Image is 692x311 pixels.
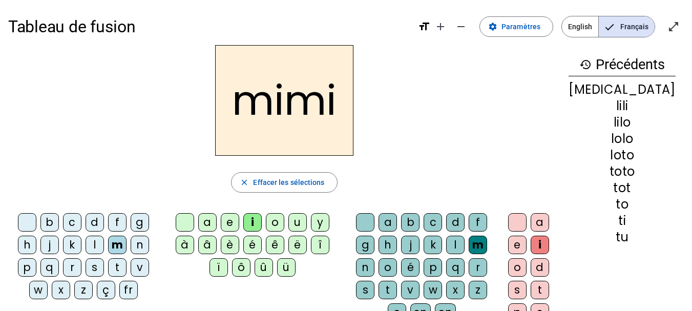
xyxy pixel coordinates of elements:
div: w [29,281,48,299]
div: lolo [569,133,676,145]
div: é [401,258,420,277]
div: q [40,258,59,277]
div: l [86,236,104,254]
div: i [531,236,549,254]
mat-icon: settings [488,22,497,31]
div: t [531,281,549,299]
div: s [86,258,104,277]
div: e [221,213,239,232]
div: è [221,236,239,254]
div: a [198,213,217,232]
div: û [255,258,273,277]
button: Diminuer la taille de la police [451,16,471,37]
div: z [74,281,93,299]
div: g [131,213,149,232]
div: j [401,236,420,254]
div: o [379,258,397,277]
div: b [40,213,59,232]
div: k [424,236,442,254]
div: f [108,213,127,232]
button: Augmenter la taille de la police [430,16,451,37]
div: fr [119,281,138,299]
h3: Précédents [569,53,676,76]
div: a [531,213,549,232]
div: o [508,258,527,277]
div: â [198,236,217,254]
div: n [131,236,149,254]
div: q [446,258,465,277]
mat-icon: format_size [418,20,430,33]
div: à [176,236,194,254]
div: v [401,281,420,299]
div: n [356,258,374,277]
div: to [569,198,676,211]
mat-icon: remove [455,20,467,33]
span: English [562,16,598,37]
div: c [63,213,81,232]
h1: Tableau de fusion [8,10,410,43]
div: ç [97,281,115,299]
div: t [108,258,127,277]
div: loto [569,149,676,161]
mat-icon: open_in_full [667,20,680,33]
span: Paramètres [501,20,540,33]
mat-button-toggle-group: Language selection [561,16,655,37]
div: t [379,281,397,299]
div: v [131,258,149,277]
div: u [288,213,307,232]
div: m [469,236,487,254]
div: ë [288,236,307,254]
div: s [356,281,374,299]
div: h [379,236,397,254]
div: z [469,281,487,299]
div: é [243,236,262,254]
mat-icon: add [434,20,447,33]
div: x [446,281,465,299]
div: a [379,213,397,232]
div: l [446,236,465,254]
div: lili [569,100,676,112]
div: î [311,236,329,254]
div: s [508,281,527,299]
div: lilo [569,116,676,129]
mat-icon: history [579,58,592,71]
div: g [356,236,374,254]
div: ü [277,258,296,277]
button: Effacer les sélections [231,172,337,193]
div: ê [266,236,284,254]
h2: mimi [215,45,353,156]
button: Entrer en plein écran [663,16,684,37]
div: x [52,281,70,299]
div: m [108,236,127,254]
div: d [446,213,465,232]
div: ï [209,258,228,277]
div: ti [569,215,676,227]
div: o [266,213,284,232]
div: r [63,258,81,277]
div: p [18,258,36,277]
div: ô [232,258,250,277]
div: e [508,236,527,254]
div: c [424,213,442,232]
div: f [469,213,487,232]
span: Français [599,16,655,37]
div: d [86,213,104,232]
div: j [40,236,59,254]
span: Effacer les sélections [253,176,324,189]
div: d [531,258,549,277]
div: h [18,236,36,254]
div: r [469,258,487,277]
div: [MEDICAL_DATA] [569,84,676,96]
mat-icon: close [240,178,249,187]
div: w [424,281,442,299]
div: tot [569,182,676,194]
div: i [243,213,262,232]
div: y [311,213,329,232]
div: toto [569,165,676,178]
div: k [63,236,81,254]
div: b [401,213,420,232]
button: Paramètres [479,16,553,37]
div: tu [569,231,676,243]
div: p [424,258,442,277]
